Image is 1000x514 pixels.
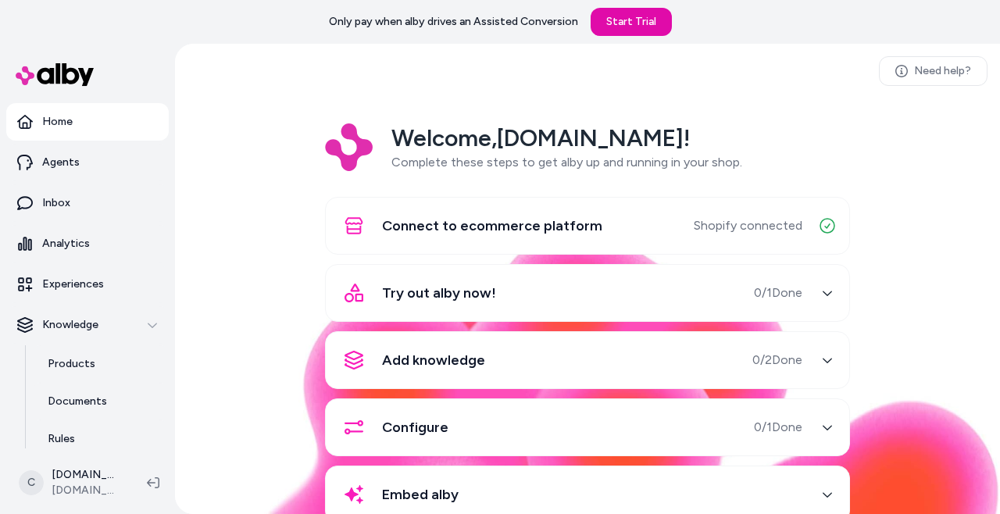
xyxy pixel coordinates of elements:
a: Agents [6,144,169,181]
a: Analytics [6,225,169,262]
button: C[DOMAIN_NAME] Shopify[DOMAIN_NAME] [9,458,134,508]
p: Analytics [42,236,90,252]
p: Inbox [42,195,70,211]
a: Documents [32,383,169,420]
a: Start Trial [591,8,672,36]
span: [DOMAIN_NAME] [52,483,122,498]
span: Add knowledge [382,349,485,371]
p: Experiences [42,277,104,292]
a: Rules [32,420,169,458]
img: alby Bubble [175,228,1000,514]
span: 0 / 1 Done [754,284,802,302]
button: Embed alby [335,476,840,513]
a: Experiences [6,266,169,303]
p: Agents [42,155,80,170]
span: Connect to ecommerce platform [382,215,602,237]
button: Configure0/1Done [335,409,840,446]
button: Add knowledge0/2Done [335,341,840,379]
p: Rules [48,431,75,447]
p: Home [42,114,73,130]
button: Knowledge [6,306,169,344]
button: Connect to ecommerce platformShopify connected [335,207,840,245]
span: 0 / 2 Done [752,351,802,369]
p: Only pay when alby drives an Assisted Conversion [329,14,578,30]
a: Inbox [6,184,169,222]
p: Products [48,356,95,372]
span: Configure [382,416,448,438]
img: alby Logo [16,63,94,86]
span: C [19,470,44,495]
a: Products [32,345,169,383]
img: Logo [325,123,373,171]
button: Try out alby now!0/1Done [335,274,840,312]
p: [DOMAIN_NAME] Shopify [52,467,122,483]
p: Documents [48,394,107,409]
h2: Welcome, [DOMAIN_NAME] ! [391,123,742,153]
p: Knowledge [42,317,98,333]
span: Complete these steps to get alby up and running in your shop. [391,155,742,170]
span: Shopify connected [694,216,802,235]
a: Need help? [879,56,987,86]
span: Embed alby [382,484,459,505]
span: 0 / 1 Done [754,418,802,437]
span: Try out alby now! [382,282,496,304]
a: Home [6,103,169,141]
